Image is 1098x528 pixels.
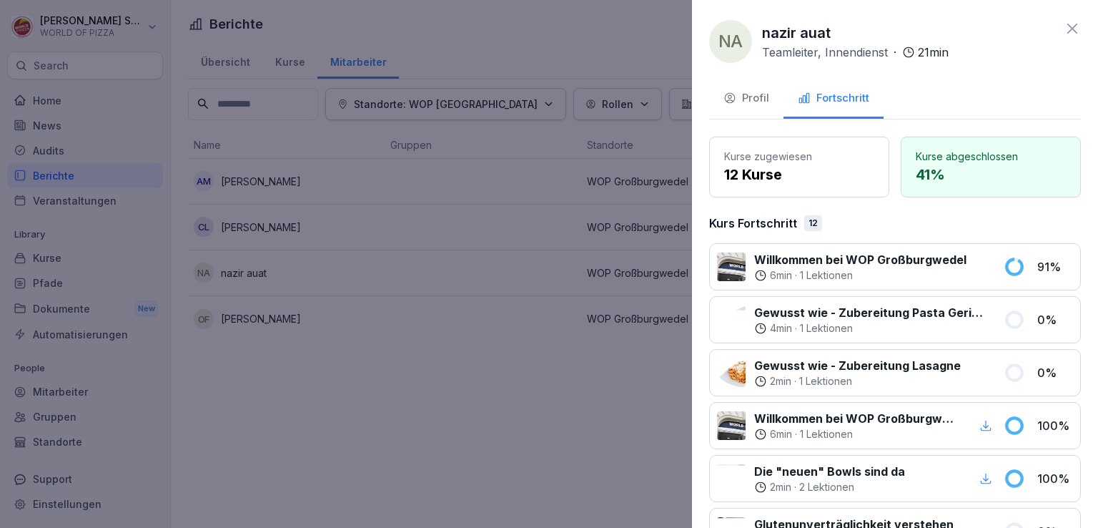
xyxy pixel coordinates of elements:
[1037,470,1073,487] p: 100 %
[754,374,961,388] div: ·
[709,80,783,119] button: Profil
[1037,258,1073,275] p: 91 %
[754,268,966,283] div: ·
[800,268,853,283] p: 1 Lektionen
[770,427,792,441] p: 6 min
[762,44,888,61] p: Teamleiter, Innendienst
[798,90,869,107] div: Fortschritt
[754,304,986,321] p: Gewusst wie - Zubereitung Pasta Gerichte
[770,480,791,494] p: 2 min
[800,427,853,441] p: 1 Lektionen
[783,80,884,119] button: Fortschritt
[754,321,986,336] div: ·
[762,44,949,61] div: ·
[724,149,874,164] p: Kurse zugewiesen
[1037,417,1073,434] p: 100 %
[762,22,831,44] p: nazir auat
[754,410,959,427] p: Willkommen bei WOP Großburgwedel
[770,268,792,283] p: 6 min
[754,480,905,494] div: ·
[723,90,769,107] div: Profil
[770,374,791,388] p: 2 min
[1037,364,1073,381] p: 0 %
[709,215,797,232] p: Kurs Fortschritt
[770,321,792,336] p: 4 min
[916,149,1066,164] p: Kurse abgeschlossen
[754,251,966,268] p: Willkommen bei WOP Großburgwedel
[799,374,852,388] p: 1 Lektionen
[754,463,905,480] p: Die "neuen" Bowls sind da
[754,357,961,374] p: Gewusst wie - Zubereitung Lasagne
[916,164,1066,185] p: 41 %
[1037,311,1073,328] p: 0 %
[799,480,854,494] p: 2 Lektionen
[918,44,949,61] p: 21 min
[709,20,752,63] div: na
[804,215,822,231] div: 12
[724,164,874,185] p: 12 Kurse
[800,321,853,336] p: 1 Lektionen
[754,427,959,441] div: ·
